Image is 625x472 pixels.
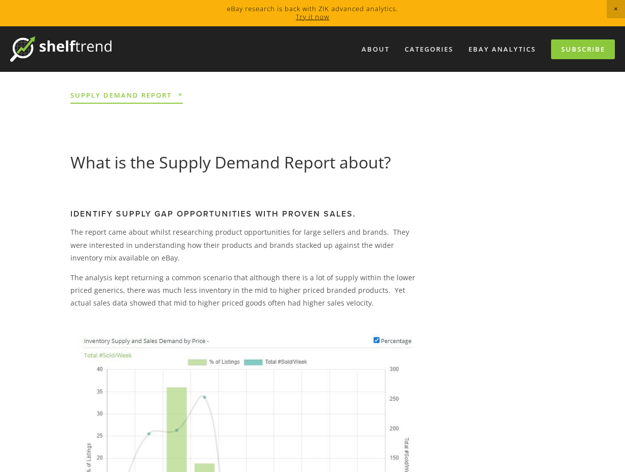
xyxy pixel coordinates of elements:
a: eBay Analytics [462,41,542,58]
p: The report came about whilst researching product opportunities for large sellers and brands. They... [70,226,425,264]
p: The analysis kept returning a common scenario that although there is a lot of supply within the l... [70,271,425,310]
a: Try it now [296,12,329,21]
a: [DATE] [70,135,93,145]
a: Subscribe [551,39,615,59]
a: About [355,41,396,58]
a: Reports [70,180,97,189]
img: ShelfTrend [10,36,111,62]
h3: Identify supply gap opportunities with proven sales. [70,209,425,219]
a: What is the Supply Demand Report about? [70,151,391,173]
span: Supply Demand Report [70,90,183,99]
div: Categories [398,41,460,58]
a: Supply Demand Report [70,87,183,104]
